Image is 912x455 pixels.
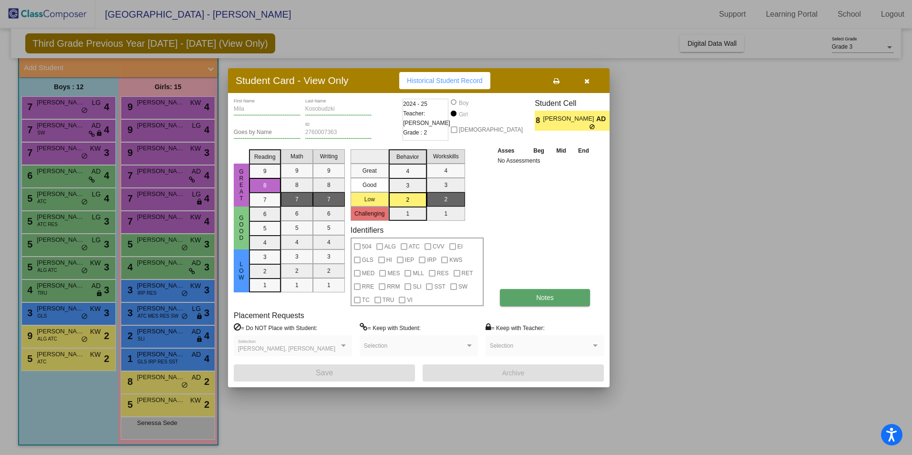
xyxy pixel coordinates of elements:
div: Girl [458,110,468,119]
td: No Assessments [495,156,595,165]
span: MLL [413,268,424,279]
span: Historical Student Record [407,77,483,84]
span: RRM [387,281,400,292]
button: Historical Student Record [399,72,490,89]
span: Good [237,215,246,241]
span: 2024 - 25 [403,99,427,109]
label: Identifiers [351,226,383,235]
input: Enter ID [305,129,372,136]
label: = Keep with Teacher: [486,323,545,332]
span: ALG [384,241,396,252]
span: SW [458,281,467,292]
span: 8 [535,115,543,126]
span: [PERSON_NAME] [543,114,596,124]
span: KWS [449,254,462,266]
button: Archive [423,364,604,382]
span: SLI [413,281,421,292]
span: AD [596,114,610,124]
span: EI [457,241,463,252]
input: goes by name [234,129,301,136]
label: = Do NOT Place with Student: [234,323,317,332]
span: Teacher: [PERSON_NAME] [403,109,450,128]
span: 2 [610,115,618,126]
span: [DEMOGRAPHIC_DATA] [459,124,523,135]
th: Asses [495,145,527,156]
h3: Student Card - View Only [236,74,349,86]
span: SST [434,281,445,292]
label: = Keep with Student: [360,323,421,332]
span: 504 [362,241,372,252]
th: Mid [550,145,572,156]
span: GLS [362,254,373,266]
th: End [572,145,595,156]
span: IEP [405,254,414,266]
span: Notes [536,294,554,301]
span: Great [237,168,246,202]
button: Notes [500,289,590,306]
span: RES [437,268,449,279]
span: RET [462,268,473,279]
span: Low [237,261,246,281]
span: ATC [409,241,420,252]
div: Boy [458,99,469,107]
span: IRP [427,254,436,266]
span: CVV [433,241,445,252]
span: VI [407,294,412,306]
span: HI [386,254,392,266]
span: Archive [502,369,525,377]
span: MED [362,268,375,279]
label: Placement Requests [234,311,304,320]
h3: Student Cell [535,99,618,108]
span: RRE [362,281,374,292]
span: MES [387,268,400,279]
span: Save [316,369,333,377]
span: TRU [383,294,394,306]
span: [PERSON_NAME], [PERSON_NAME] [238,345,335,352]
button: Save [234,364,415,382]
span: Grade : 2 [403,128,427,137]
span: TC [362,294,370,306]
th: Beg [527,145,550,156]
